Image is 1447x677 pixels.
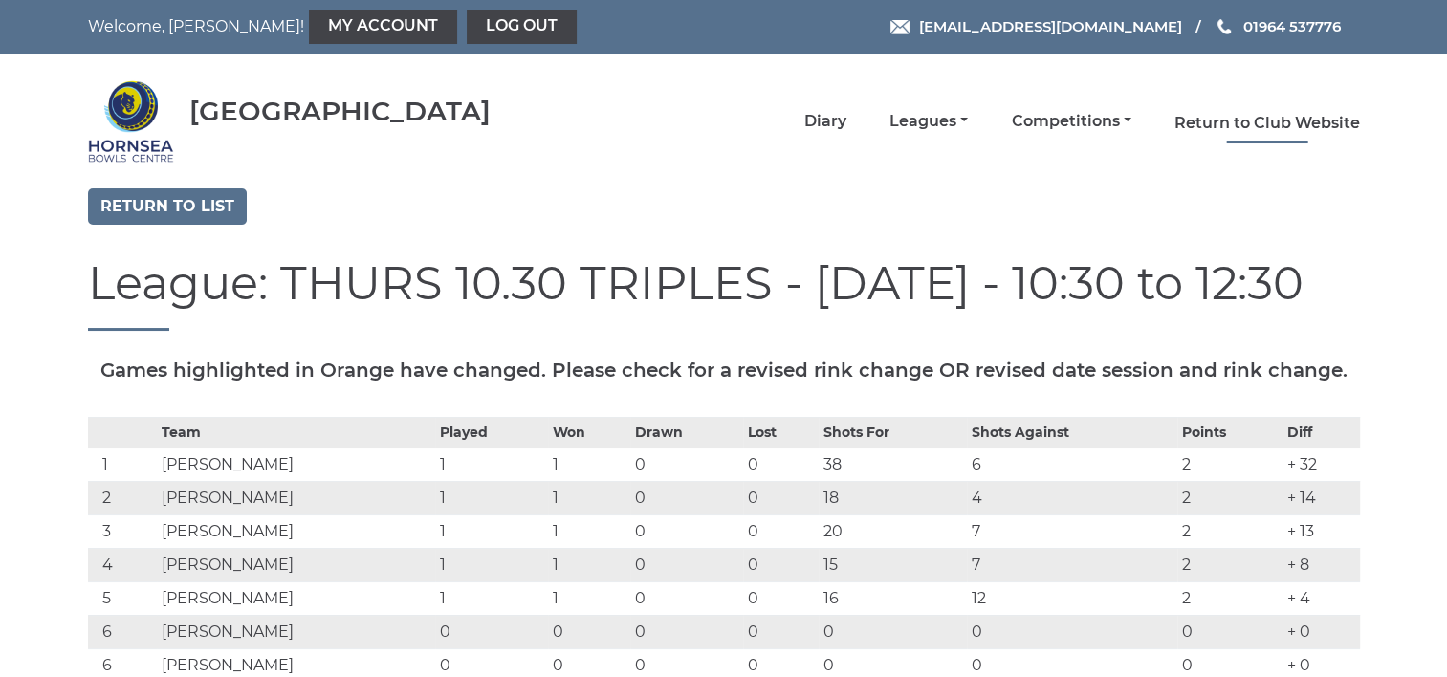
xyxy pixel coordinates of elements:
td: 0 [630,481,743,514]
th: Shots Against [967,417,1177,448]
a: Return to list [88,188,247,225]
td: 0 [630,548,743,581]
td: 1 [435,581,548,615]
td: + 8 [1283,548,1360,581]
th: Points [1177,417,1283,448]
td: 0 [743,548,819,581]
div: [GEOGRAPHIC_DATA] [189,97,491,126]
td: + 0 [1283,615,1360,648]
td: 1 [548,481,630,514]
td: 0 [630,581,743,615]
td: 2 [1177,548,1283,581]
td: + 14 [1283,481,1360,514]
td: [PERSON_NAME] [157,581,435,615]
td: 3 [88,514,158,548]
a: Leagues [889,111,968,132]
td: 2 [1177,581,1283,615]
td: 0 [548,615,630,648]
td: 1 [548,514,630,548]
a: Phone us 01964 537776 [1215,15,1340,37]
td: 0 [630,514,743,548]
td: [PERSON_NAME] [157,548,435,581]
td: 1 [435,548,548,581]
td: [PERSON_NAME] [157,481,435,514]
td: 2 [1177,481,1283,514]
td: 0 [743,615,819,648]
td: 20 [819,514,967,548]
td: 0 [630,448,743,481]
td: 0 [819,615,967,648]
span: [EMAIL_ADDRESS][DOMAIN_NAME] [918,17,1181,35]
td: 1 [548,548,630,581]
td: 15 [819,548,967,581]
th: Played [435,417,548,448]
td: 12 [967,581,1177,615]
td: + 4 [1283,581,1360,615]
td: 4 [88,548,158,581]
img: Phone us [1217,19,1231,34]
img: Email [890,20,910,34]
nav: Welcome, [PERSON_NAME]! [88,10,602,44]
td: 0 [630,615,743,648]
td: [PERSON_NAME] [157,615,435,648]
td: 2 [1177,514,1283,548]
td: 38 [819,448,967,481]
th: Lost [743,417,819,448]
a: My Account [309,10,457,44]
td: 0 [967,615,1177,648]
th: Team [157,417,435,448]
td: 1 [548,448,630,481]
td: 0 [1177,615,1283,648]
img: Hornsea Bowls Centre [88,78,174,164]
td: 0 [743,514,819,548]
td: 16 [819,581,967,615]
td: 0 [435,615,548,648]
th: Diff [1283,417,1360,448]
td: 5 [88,581,158,615]
td: 6 [967,448,1177,481]
td: 2 [1177,448,1283,481]
td: 0 [743,448,819,481]
a: Return to Club Website [1174,113,1360,134]
td: 4 [967,481,1177,514]
td: 1 [435,448,548,481]
td: 2 [88,481,158,514]
h1: League: THURS 10.30 TRIPLES - [DATE] - 10:30 to 12:30 [88,258,1360,331]
td: 1 [435,514,548,548]
span: 01964 537776 [1242,17,1340,35]
td: 1 [435,481,548,514]
th: Shots For [819,417,967,448]
th: Drawn [630,417,743,448]
td: 0 [743,481,819,514]
td: [PERSON_NAME] [157,514,435,548]
a: Diary [804,111,846,132]
td: 18 [819,481,967,514]
td: 1 [88,448,158,481]
td: 0 [743,581,819,615]
td: 7 [967,548,1177,581]
td: 7 [967,514,1177,548]
td: + 32 [1283,448,1360,481]
a: Competitions [1011,111,1130,132]
a: Email [EMAIL_ADDRESS][DOMAIN_NAME] [890,15,1181,37]
th: Won [548,417,630,448]
td: 1 [548,581,630,615]
a: Log out [467,10,577,44]
td: + 13 [1283,514,1360,548]
td: 6 [88,615,158,648]
h5: Games highlighted in Orange have changed. Please check for a revised rink change OR revised date ... [88,360,1360,381]
td: [PERSON_NAME] [157,448,435,481]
